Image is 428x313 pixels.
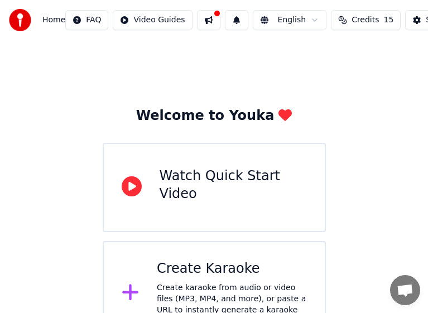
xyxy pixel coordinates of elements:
[160,167,307,203] div: Watch Quick Start Video
[384,15,394,26] span: 15
[42,15,65,26] span: Home
[42,15,65,26] nav: breadcrumb
[9,9,31,31] img: youka
[157,260,307,278] div: Create Karaoke
[331,10,401,30] button: Credits15
[65,10,108,30] button: FAQ
[352,15,379,26] span: Credits
[136,107,292,125] div: Welcome to Youka
[113,10,192,30] button: Video Guides
[390,275,420,305] div: Open chat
